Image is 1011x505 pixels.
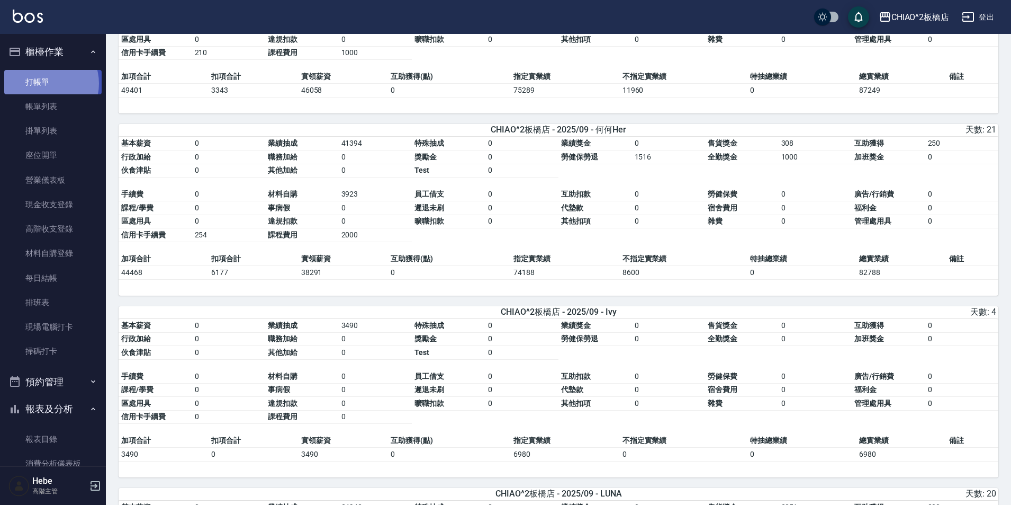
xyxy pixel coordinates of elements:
[339,370,412,384] td: 0
[119,70,209,84] td: 加項合計
[632,137,706,150] td: 0
[299,434,389,448] td: 實領薪資
[485,150,559,164] td: 0
[209,84,299,98] td: 3343
[388,252,510,266] td: 互助獲得(點)
[121,334,151,343] span: 行政加給
[121,399,151,407] span: 區處用具
[339,188,412,201] td: 3923
[339,215,412,228] td: 0
[209,265,299,279] td: 6177
[848,6,869,28] button: save
[414,203,444,212] span: 遲退未刷
[268,412,297,421] span: 課程費用
[620,70,748,84] td: 不指定實業績
[119,448,209,462] td: 3490
[192,346,266,360] td: 0
[856,434,946,448] td: 總實業績
[414,35,444,43] span: 曠職扣款
[632,215,706,228] td: 0
[779,370,852,384] td: 0
[192,383,266,397] td: 0
[620,434,748,448] td: 不指定實業績
[958,7,998,27] button: 登出
[707,489,996,500] div: 天數: 20
[268,153,297,161] span: 職務加給
[339,410,412,424] td: 0
[511,84,620,98] td: 75289
[485,397,559,411] td: 0
[708,203,737,212] span: 宿舍費用
[4,395,102,423] button: 報表及分析
[620,252,748,266] td: 不指定實業績
[620,448,748,462] td: 0
[854,203,877,212] span: 福利金
[4,451,102,476] a: 消費分析儀表板
[4,368,102,396] button: 預約管理
[854,139,884,147] span: 互助獲得
[485,188,559,201] td: 0
[4,290,102,315] a: 排班表
[708,35,723,43] span: 雜費
[414,217,444,225] span: 曠職扣款
[192,215,266,228] td: 0
[925,33,999,47] td: 0
[925,332,999,346] td: 0
[268,203,290,212] span: 事病假
[209,70,299,84] td: 扣項合計
[511,70,620,84] td: 指定實業績
[121,217,151,225] span: 區處用具
[121,203,154,212] span: 課程/學費
[268,231,297,239] span: 課程費用
[414,153,437,161] span: 獎勵金
[485,215,559,228] td: 0
[268,166,297,174] span: 其他加給
[4,38,102,66] button: 櫃檯作業
[121,385,154,394] span: 課程/學費
[192,137,266,150] td: 0
[491,125,626,136] span: CHIAO^2板橋店 - 2025/09 - 何何Her
[511,434,620,448] td: 指定實業績
[485,319,559,333] td: 0
[414,190,444,198] span: 員工借支
[779,150,852,164] td: 1000
[414,385,444,394] span: 遲退未刷
[925,150,999,164] td: 0
[268,48,297,57] span: 課程費用
[119,84,209,98] td: 49401
[561,385,583,394] span: 代墊款
[339,228,412,242] td: 2000
[485,201,559,215] td: 0
[747,252,856,266] td: 特抽總業績
[121,48,166,57] span: 信用卡手續費
[747,434,856,448] td: 特抽總業績
[946,434,998,448] td: 備註
[854,35,891,43] span: 管理處用具
[388,265,510,279] td: 0
[121,190,143,198] span: 手續費
[268,385,290,394] span: 事病假
[32,476,86,486] h5: Hebe
[121,153,151,161] span: 行政加給
[708,334,737,343] span: 全勤獎金
[632,397,706,411] td: 0
[192,228,266,242] td: 254
[485,383,559,397] td: 0
[946,252,998,266] td: 備註
[485,332,559,346] td: 0
[4,119,102,143] a: 掛單列表
[339,397,412,411] td: 0
[854,385,877,394] span: 福利金
[856,84,946,98] td: 87249
[4,143,102,167] a: 座位開單
[268,399,297,407] span: 違規扣款
[414,166,429,174] span: Test
[620,84,748,98] td: 11960
[620,265,748,279] td: 8600
[192,188,266,201] td: 0
[854,217,891,225] span: 管理處用具
[268,321,297,330] span: 業績抽成
[121,231,166,239] span: 信用卡手續費
[485,137,559,150] td: 0
[561,321,591,330] span: 業績獎金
